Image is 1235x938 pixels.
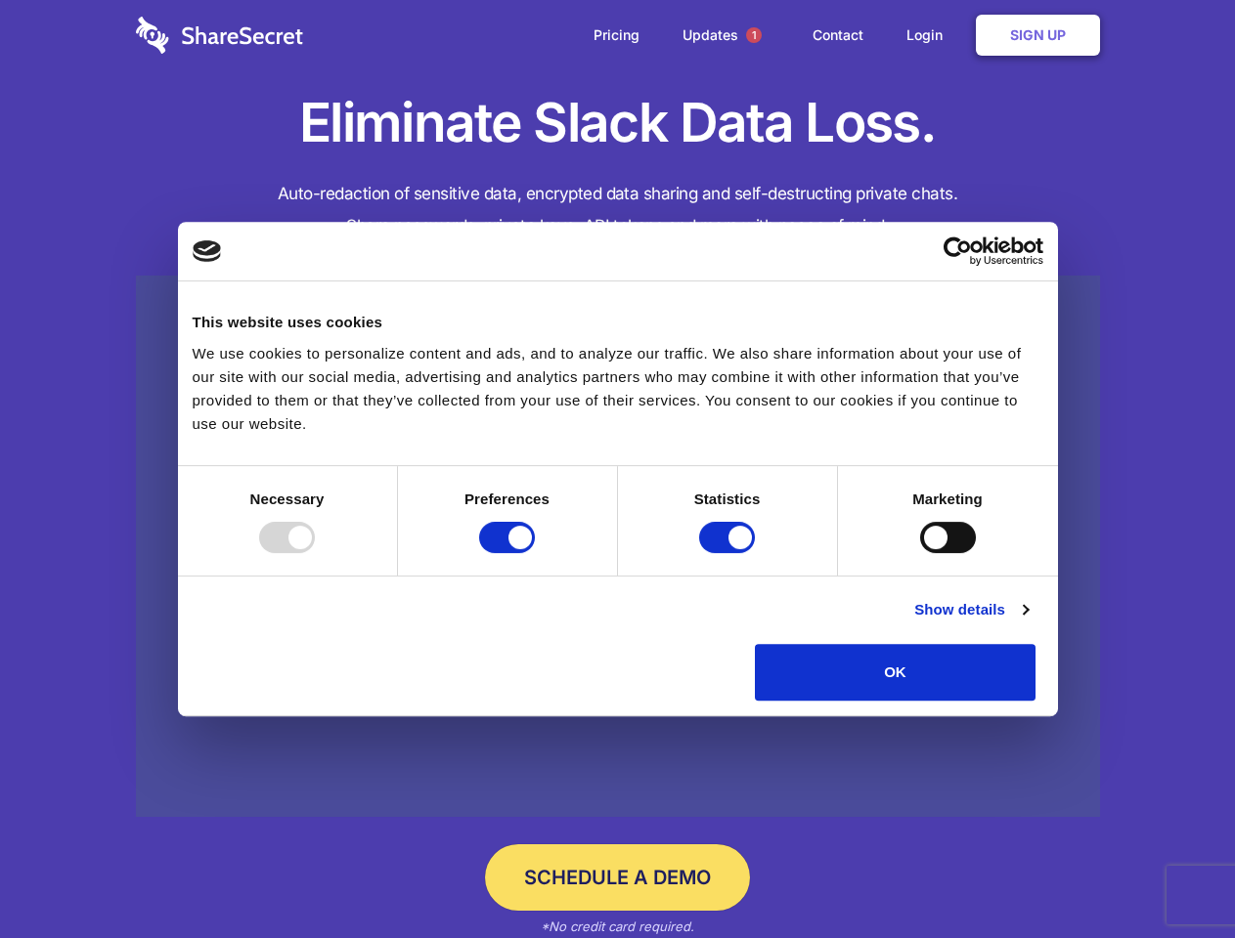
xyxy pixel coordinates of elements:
a: Pricing [574,5,659,65]
img: logo [193,240,222,262]
strong: Preferences [464,490,550,507]
span: 1 [746,27,762,43]
strong: Statistics [694,490,761,507]
a: Contact [793,5,883,65]
a: Sign Up [976,15,1100,56]
h1: Eliminate Slack Data Loss. [136,88,1100,158]
a: Show details [914,598,1028,621]
button: OK [755,644,1036,701]
div: This website uses cookies [193,311,1043,334]
strong: Necessary [250,490,325,507]
img: logo-wordmark-white-trans-d4663122ce5f474addd5e946df7df03e33cb6a1c49d2221995e7729f52c070b2.svg [136,17,303,54]
strong: Marketing [912,490,983,507]
a: Wistia video thumbnail [136,276,1100,818]
a: Schedule a Demo [485,844,750,911]
div: We use cookies to personalize content and ads, and to analyze our traffic. We also share informat... [193,342,1043,436]
h4: Auto-redaction of sensitive data, encrypted data sharing and self-destructing private chats. Shar... [136,178,1100,242]
a: Login [887,5,972,65]
a: Usercentrics Cookiebot - opens in a new window [872,236,1043,266]
em: *No credit card required. [541,918,694,934]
